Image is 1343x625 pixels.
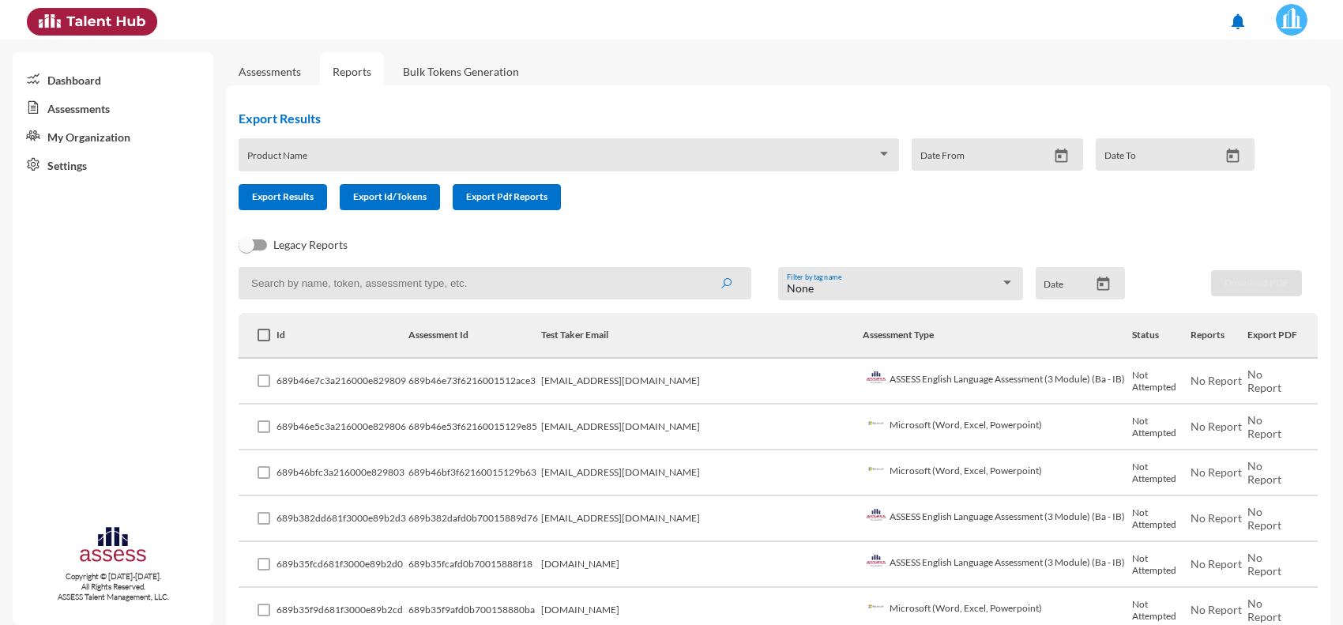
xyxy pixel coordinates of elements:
td: ASSESS English Language Assessment (3 Module) (Ba - IB) [863,542,1133,588]
td: 689b35fcafd0b70015888f18 [408,542,541,588]
td: 689b46bfc3a216000e829803 [276,450,408,496]
button: Open calendar [1048,148,1075,164]
span: No Report [1191,511,1242,525]
th: Test Taker Email [541,313,863,359]
td: Not Attempted [1132,450,1190,496]
a: My Organization [13,122,213,150]
th: Assessment Type [863,313,1133,359]
a: Assessments [13,93,213,122]
td: Microsoft (Word, Excel, Powerpoint) [863,450,1133,496]
span: Export Results [252,190,314,202]
span: No Report [1247,551,1281,578]
td: ASSESS English Language Assessment (3 Module) (Ba - IB) [863,496,1133,542]
td: Not Attempted [1132,359,1190,405]
th: Assessment Id [408,313,541,359]
h2: Export Results [239,111,1267,126]
span: No Report [1247,597,1281,623]
span: Export Id/Tokens [353,190,427,202]
img: assesscompany-logo.png [78,525,149,568]
td: 689b46e7c3a216000e829809 [276,359,408,405]
td: 689b46e73f6216001512ace3 [408,359,541,405]
mat-icon: notifications [1228,12,1247,31]
td: 689b46e5c3a216000e829806 [276,405,408,450]
span: No Report [1247,459,1281,486]
input: Search by name, token, assessment type, etc. [239,267,751,299]
th: Status [1132,313,1190,359]
th: Id [276,313,408,359]
a: Reports [320,52,384,91]
td: Not Attempted [1132,405,1190,450]
button: Download PDF [1211,270,1302,296]
button: Export Id/Tokens [340,184,440,210]
a: Settings [13,150,213,179]
span: No Report [1191,603,1242,616]
td: [EMAIL_ADDRESS][DOMAIN_NAME] [541,450,863,496]
span: No Report [1191,374,1242,387]
span: Export Pdf Reports [466,190,547,202]
td: 689b382dafd0b70015889d76 [408,496,541,542]
span: No Report [1247,367,1281,394]
a: Bulk Tokens Generation [390,52,532,91]
th: Export PDF [1247,313,1318,359]
td: [EMAIL_ADDRESS][DOMAIN_NAME] [541,496,863,542]
button: Export Pdf Reports [453,184,561,210]
td: 689b46bf3f62160015129b63 [408,450,541,496]
button: Open calendar [1089,276,1117,292]
td: 689b382dd681f3000e89b2d3 [276,496,408,542]
span: Download PDF [1224,277,1288,288]
td: Not Attempted [1132,542,1190,588]
td: Not Attempted [1132,496,1190,542]
td: 689b35fcd681f3000e89b2d0 [276,542,408,588]
p: Copyright © [DATE]-[DATE]. All Rights Reserved. ASSESS Talent Management, LLC. [13,571,213,602]
td: 689b46e53f62160015129e85 [408,405,541,450]
a: Dashboard [13,65,213,93]
button: Export Results [239,184,327,210]
span: None [787,281,814,295]
span: No Report [1191,420,1242,433]
th: Reports [1191,313,1247,359]
td: [DOMAIN_NAME] [541,542,863,588]
button: Open calendar [1219,148,1247,164]
span: Legacy Reports [273,235,348,254]
td: [EMAIL_ADDRESS][DOMAIN_NAME] [541,405,863,450]
td: [EMAIL_ADDRESS][DOMAIN_NAME] [541,359,863,405]
td: ASSESS English Language Assessment (3 Module) (Ba - IB) [863,359,1133,405]
span: No Report [1191,557,1242,570]
td: Microsoft (Word, Excel, Powerpoint) [863,405,1133,450]
span: No Report [1247,505,1281,532]
a: Assessments [239,65,301,78]
span: No Report [1247,413,1281,440]
span: No Report [1191,465,1242,479]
